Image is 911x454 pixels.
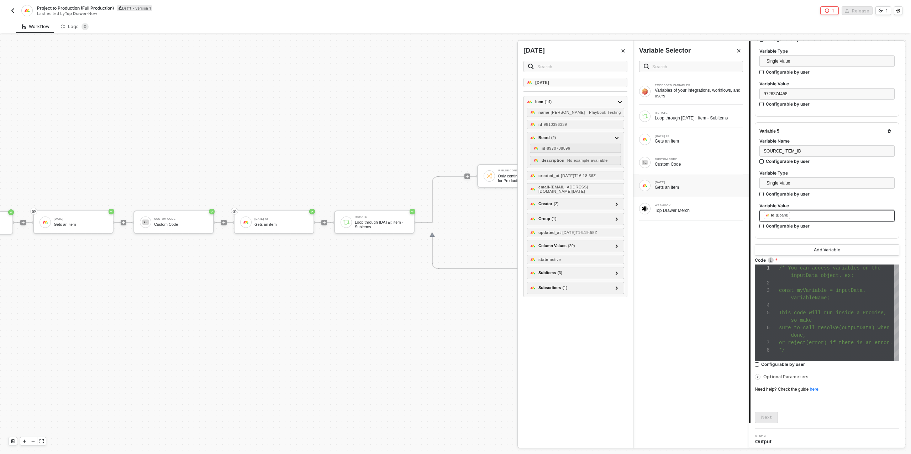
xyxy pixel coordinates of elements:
div: CUSTOM CODE [655,158,743,161]
button: Add Variable [755,244,899,256]
span: ( 2 ) [551,135,556,141]
div: WEBHOOK [655,204,743,207]
button: Release [842,6,873,15]
img: Block [642,137,648,142]
div: Creator [538,201,559,207]
div: [DATE] [523,46,545,55]
span: ( 29 ) [568,243,575,249]
div: Optional Parameters [755,373,899,381]
span: - [EMAIL_ADDRESS][DOMAIN_NAME][DATE] [538,185,588,193]
span: - No example available [564,158,608,162]
span: ( 2 ) [554,201,558,207]
img: column_values [530,243,536,249]
strong: [DATE] [535,80,549,85]
img: fieldIcon [765,213,770,218]
img: created_at [530,173,536,178]
img: board [530,135,536,141]
div: Subitems [538,270,562,276]
div: 6 [755,324,770,332]
span: Top Drawer [65,11,86,16]
strong: state [538,257,548,262]
div: 2 [755,279,770,287]
strong: created_at [538,173,559,178]
button: Close [619,47,627,55]
button: back [9,6,17,15]
span: - 8970708896 [546,146,570,150]
img: subitems [530,270,536,276]
div: 1 [886,8,888,14]
div: Configurable by user [766,158,810,164]
div: Configurable by user [766,101,810,107]
span: icon-arrow-right-small [755,375,760,379]
div: EMBEDDED VARIABLES [655,84,743,87]
img: integration-icon [24,7,30,14]
span: or reject(error) if there is an error. [779,340,892,346]
input: Search [652,63,738,70]
span: done, [791,332,806,338]
label: Variable Type [759,48,895,54]
div: Gets an item [655,138,743,144]
span: Output [755,438,774,445]
strong: id [542,146,546,150]
span: so make [791,317,812,323]
div: [DATE] #2 [655,135,743,138]
span: variableName; [791,295,830,301]
img: subscribers [530,285,536,291]
strong: email [538,185,549,189]
img: Monday [527,80,532,85]
a: here [810,387,818,392]
span: - [DATE]T16:19:55Z [561,230,597,235]
div: Configurable by user [766,223,810,229]
span: Single Value [767,56,890,66]
span: sure to call resolve(outputData) when [779,325,890,331]
div: 4 [755,302,770,309]
div: Gets an item [655,185,743,190]
div: Variables of your integrations, workflows, and users [655,87,743,99]
span: icon-minus [31,439,35,443]
img: id [530,122,536,127]
strong: name [538,110,549,114]
button: 1 [875,6,891,15]
div: 1 [832,8,834,14]
span: - [PERSON_NAME] - Playbook Testing [549,110,621,114]
img: updated_at [530,230,536,235]
span: ( 14 ) [545,99,552,105]
strong: description [542,158,564,162]
span: Project to Production (Full Production) [37,5,114,11]
div: Workflow [22,24,49,30]
div: Configurable by user [766,191,810,197]
div: Custom Code [655,161,743,167]
span: /* You can access variables on the [779,265,881,271]
div: Board [538,135,556,141]
img: Block [642,88,648,95]
strong: updated_at [538,230,561,235]
div: Top Drawer Merch [655,208,743,213]
img: group [530,216,536,222]
div: [DATE] [655,181,743,184]
img: name [530,110,536,115]
button: 1 [820,6,839,15]
div: 7 [755,339,770,347]
div: Variable 5 [759,128,779,134]
label: Variable Name [759,138,895,144]
span: icon-play [22,439,27,443]
span: Single Value [767,178,890,188]
img: id [533,145,539,151]
div: Subscribers [538,285,567,291]
span: 9726374458 [764,91,788,96]
span: icon-error-page [825,9,829,13]
button: Close [734,47,743,55]
input: Search [537,63,623,70]
div: Configurable by user [761,361,805,367]
div: 3 [755,287,770,294]
span: Optional Parameters [763,374,809,379]
label: Code [755,257,899,263]
img: back [10,8,16,14]
span: This code will run inside a Promise, [779,310,886,316]
div: (Board) [776,213,789,218]
span: icon-versioning [879,9,883,13]
span: - active [548,257,561,262]
div: Last edited by - Now [37,11,455,16]
img: Block [642,160,648,165]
